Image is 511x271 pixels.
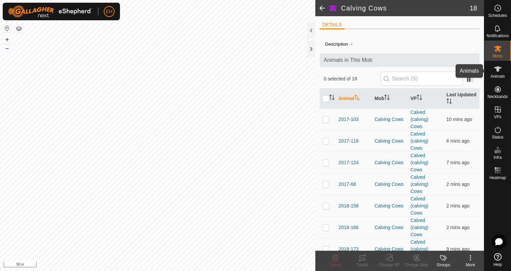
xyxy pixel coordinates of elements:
span: 21 Aug 2025, 12:39 pm [446,246,469,252]
div: Change VP [376,262,403,268]
div: Groups [430,262,457,268]
th: VP [408,89,444,109]
div: Calving Cows [374,202,405,210]
span: Infra [493,155,502,159]
a: Contact Us [164,262,184,268]
a: Calved (calving) Cows [411,131,429,151]
div: Calving Cows [374,224,405,231]
span: 2018-158 [339,202,359,210]
span: EH [106,8,112,15]
span: Neckbands [487,95,508,99]
input: Search (S) [381,72,463,86]
button: Map Layers [15,25,23,33]
a: Help [484,250,511,269]
span: 2018-173 [339,246,359,253]
a: Calved (calving) Cows [411,239,429,259]
span: 21 Aug 2025, 12:41 pm [446,160,469,165]
span: 2017-68 [339,181,356,188]
a: Calved (calving) Cows [411,196,429,216]
span: Schedules [488,14,507,18]
th: Last Updated [444,89,480,109]
button: – [3,44,11,52]
div: Change Mob [403,262,430,268]
span: - [348,38,355,49]
div: Calving Cows [374,159,405,166]
a: Calved (calving) Cows [411,218,429,237]
p-sorticon: Activate to sort [355,96,360,101]
div: Calving Cows [374,246,405,253]
p-sorticon: Activate to sort [329,96,335,101]
p-sorticon: Activate to sort [446,99,452,105]
div: Tracks [349,262,376,268]
span: Animals [490,74,505,78]
h2: Calving Cows [341,4,470,12]
span: 21 Aug 2025, 12:46 pm [446,203,469,208]
span: 21 Aug 2025, 12:46 pm [446,181,469,187]
a: Calved (calving) Cows [411,153,429,172]
span: Mobs [493,54,503,58]
th: Animal [336,89,372,109]
button: Reset Map [3,24,11,32]
p-sorticon: Activate to sort [384,96,390,101]
span: Animals in This Mob [324,56,476,64]
span: 21 Aug 2025, 12:46 pm [446,225,469,230]
span: Heatmap [489,176,506,180]
a: Calved (calving) Cows [411,109,429,129]
span: 21 Aug 2025, 12:38 pm [446,117,472,122]
img: Gallagher Logo [8,5,93,18]
span: 18 [470,3,477,13]
div: Calving Cows [374,116,405,123]
span: 21 Aug 2025, 12:42 pm [446,138,469,144]
span: Status [492,135,503,139]
li: DETAILS [320,21,344,29]
span: VPs [494,115,501,119]
span: Notifications [487,34,509,38]
span: 2017-103 [339,116,359,123]
a: Privacy Policy [131,262,156,268]
th: Mob [372,89,408,109]
span: 2017-119 [339,138,359,145]
p-sorticon: Activate to sort [417,96,422,101]
div: More [457,262,484,268]
div: Calving Cows [374,138,405,145]
button: + [3,35,11,44]
span: Delete [330,263,341,267]
span: 2018-166 [339,224,359,231]
span: 2017-124 [339,159,359,166]
span: Help [493,263,502,267]
label: Description [325,42,348,47]
div: Calving Cows [374,181,405,188]
a: Calved (calving) Cows [411,174,429,194]
span: 0 selected of 18 [324,75,381,82]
